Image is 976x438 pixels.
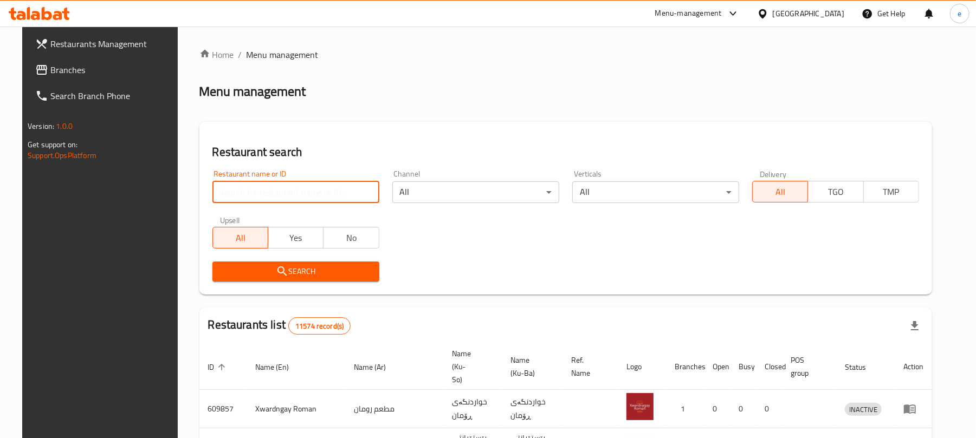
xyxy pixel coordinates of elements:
[50,63,177,76] span: Branches
[328,230,374,246] span: No
[731,390,757,428] td: 0
[845,403,882,416] span: INACTIVE
[50,37,177,50] span: Restaurants Management
[902,313,928,339] div: Export file
[212,181,379,203] input: Search for restaurant name or ID..
[752,181,808,202] button: All
[845,403,882,416] div: INACTIVE
[868,184,915,200] span: TMP
[863,181,919,202] button: TMP
[812,184,859,200] span: TGO
[256,361,303,374] span: Name (En)
[731,344,757,390] th: Busy
[238,48,242,61] li: /
[757,390,783,428] td: 0
[807,181,863,202] button: TGO
[28,148,96,162] a: Support.OpsPlatform
[28,138,77,152] span: Get support on:
[273,230,319,246] span: Yes
[958,8,961,19] span: e
[27,83,185,109] a: Search Branch Phone
[845,361,880,374] span: Status
[903,402,923,415] div: Menu
[626,393,654,420] img: Xwardngay Roman
[208,361,229,374] span: ID
[345,390,443,428] td: مطعم رومان
[443,390,502,428] td: خواردنگەی ڕۆمان
[247,390,345,428] td: Xwardngay Roman
[212,262,379,282] button: Search
[392,181,559,203] div: All
[354,361,400,374] span: Name (Ar)
[655,7,722,20] div: Menu-management
[757,184,804,200] span: All
[27,31,185,57] a: Restaurants Management
[502,390,563,428] td: خواردنگەی ڕۆمان
[199,83,306,100] h2: Menu management
[572,354,605,380] span: Ref. Name
[247,48,319,61] span: Menu management
[618,344,667,390] th: Logo
[212,144,919,160] h2: Restaurant search
[50,89,177,102] span: Search Branch Phone
[217,230,264,246] span: All
[511,354,550,380] span: Name (Ku-Ba)
[268,227,324,249] button: Yes
[199,48,234,61] a: Home
[221,265,371,278] span: Search
[704,344,731,390] th: Open
[212,227,268,249] button: All
[28,119,54,133] span: Version:
[895,344,932,390] th: Action
[757,344,783,390] th: Closed
[208,317,351,335] h2: Restaurants list
[288,317,351,335] div: Total records count
[667,390,704,428] td: 1
[56,119,73,133] span: 1.0.0
[760,170,787,178] label: Delivery
[323,227,379,249] button: No
[220,216,240,224] label: Upsell
[791,354,823,380] span: POS group
[572,181,739,203] div: All
[199,48,932,61] nav: breadcrumb
[773,8,844,19] div: [GEOGRAPHIC_DATA]
[289,321,350,331] span: 11574 record(s)
[452,347,489,386] span: Name (Ku-So)
[199,390,247,428] td: 609857
[667,344,704,390] th: Branches
[704,390,731,428] td: 0
[27,57,185,83] a: Branches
